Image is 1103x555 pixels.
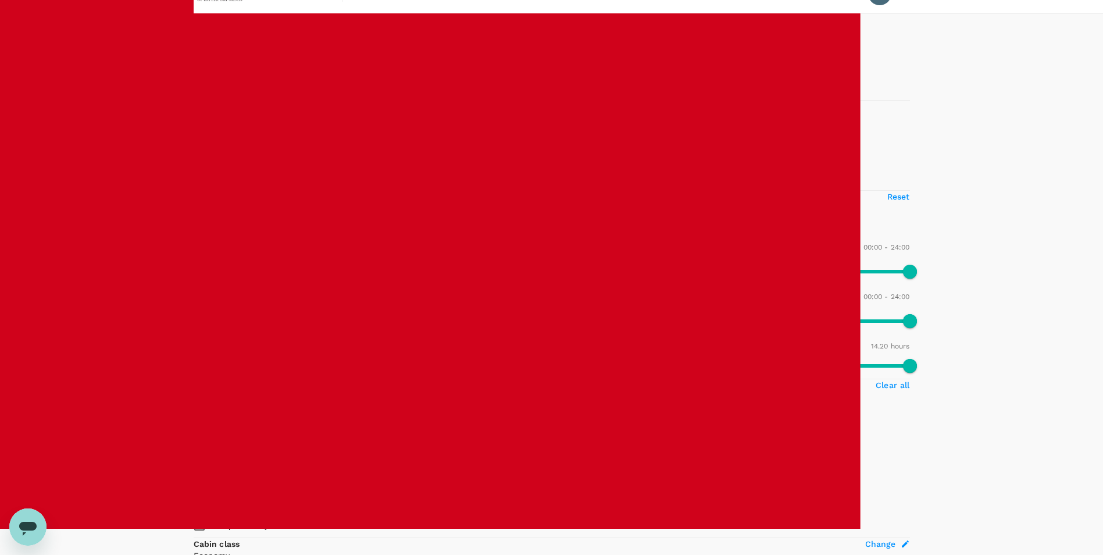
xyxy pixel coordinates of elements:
iframe: Button to launch messaging window [9,508,47,546]
span: 00:00 - 24:00 [863,293,910,301]
span: 14.20 hours [871,342,910,350]
p: Reset [887,191,910,202]
span: 00:00 - 24:00 [863,243,910,251]
strong: Cabin class [194,539,240,549]
p: Clear all [876,379,909,391]
span: Change [865,538,896,550]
